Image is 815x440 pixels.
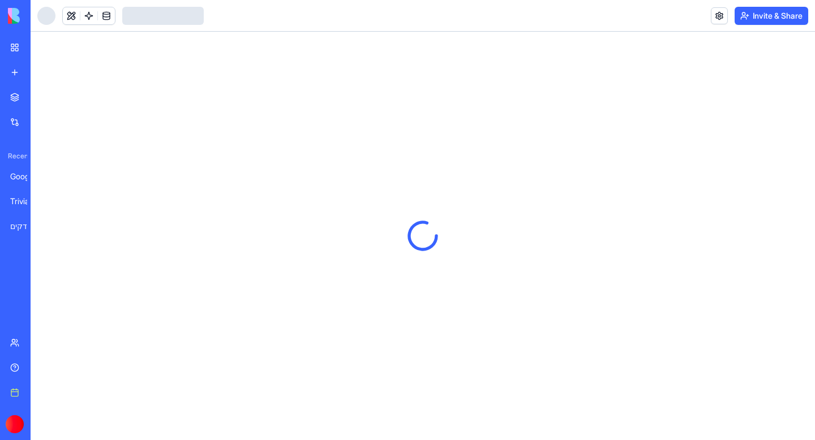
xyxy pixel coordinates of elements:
img: logo [8,8,78,24]
a: Google Review Link Generator [3,165,49,188]
button: Invite & Share [735,7,808,25]
div: TriviaTalk [10,196,42,207]
span: Recent [3,152,27,161]
img: ACg8ocKkVFSaPLrOoQeBSeFMyjk5rxEBDp8JnGzG-yG5m9aS5dipWHRM=s96-c [6,415,24,433]
div: Google Review Link Generator [10,171,42,182]
div: י.א פרגולות ודקים [10,221,42,232]
a: י.א פרגולות ודקים [3,215,49,238]
a: TriviaTalk [3,190,49,213]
